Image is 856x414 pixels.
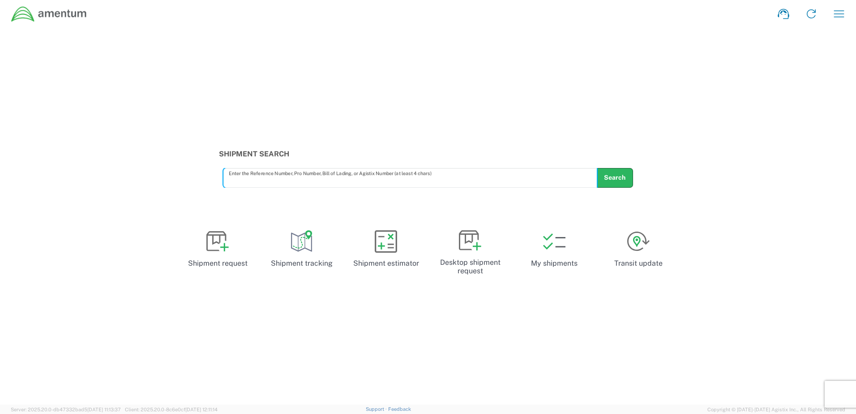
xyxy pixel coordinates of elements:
a: Feedback [388,406,411,412]
a: Shipment estimator [347,222,424,276]
span: [DATE] 11:13:37 [87,407,121,412]
a: Desktop shipment request [432,222,509,283]
img: dyncorp [11,6,87,22]
a: Transit update [600,222,677,276]
button: Search [597,168,633,188]
a: Shipment request [179,222,256,276]
span: Copyright © [DATE]-[DATE] Agistix Inc., All Rights Reserved [707,405,845,414]
span: Server: 2025.20.0-db47332bad5 [11,407,121,412]
a: Support [366,406,388,412]
a: My shipments [516,222,593,276]
h3: Shipment Search [219,150,638,158]
a: Shipment tracking [263,222,340,276]
span: [DATE] 12:11:14 [185,407,218,412]
span: Client: 2025.20.0-8c6e0cf [125,407,218,412]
